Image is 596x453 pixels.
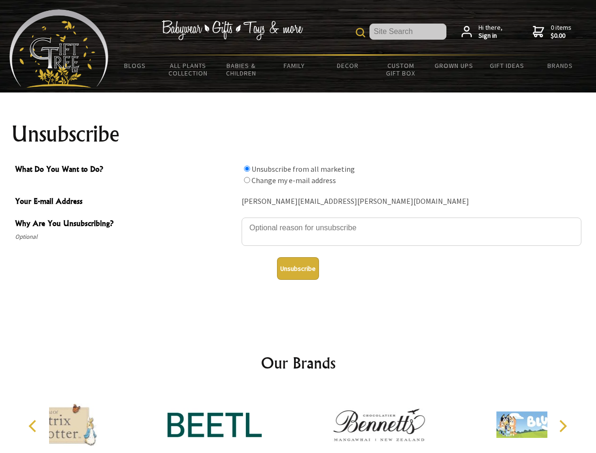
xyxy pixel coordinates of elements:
a: 0 items$0.00 [533,24,571,40]
a: All Plants Collection [162,56,215,83]
button: Unsubscribe [277,257,319,280]
span: Why Are You Unsubscribing? [15,218,237,231]
div: [PERSON_NAME][EMAIL_ADDRESS][PERSON_NAME][DOMAIN_NAME] [242,194,581,209]
img: Babywear - Gifts - Toys & more [161,20,303,40]
a: Custom Gift Box [374,56,428,83]
input: What Do You Want to Do? [244,166,250,172]
h1: Unsubscribe [11,123,585,145]
input: What Do You Want to Do? [244,177,250,183]
a: Brands [534,56,587,75]
button: Previous [24,416,44,436]
h2: Our Brands [19,352,578,374]
img: Babyware - Gifts - Toys and more... [9,9,109,88]
label: Unsubscribe from all marketing [252,164,355,174]
a: Babies & Children [215,56,268,83]
label: Change my e-mail address [252,176,336,185]
a: Grown Ups [427,56,480,75]
button: Next [552,416,573,436]
textarea: Why Are You Unsubscribing? [242,218,581,246]
a: BLOGS [109,56,162,75]
span: Hi there, [478,24,503,40]
img: product search [356,28,365,37]
input: Site Search [369,24,446,40]
a: Family [268,56,321,75]
a: Gift Ideas [480,56,534,75]
span: What Do You Want to Do? [15,163,237,177]
span: 0 items [551,23,571,40]
a: Decor [321,56,374,75]
span: Optional [15,231,237,243]
span: Your E-mail Address [15,195,237,209]
a: Hi there,Sign in [462,24,503,40]
strong: Sign in [478,32,503,40]
strong: $0.00 [551,32,571,40]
